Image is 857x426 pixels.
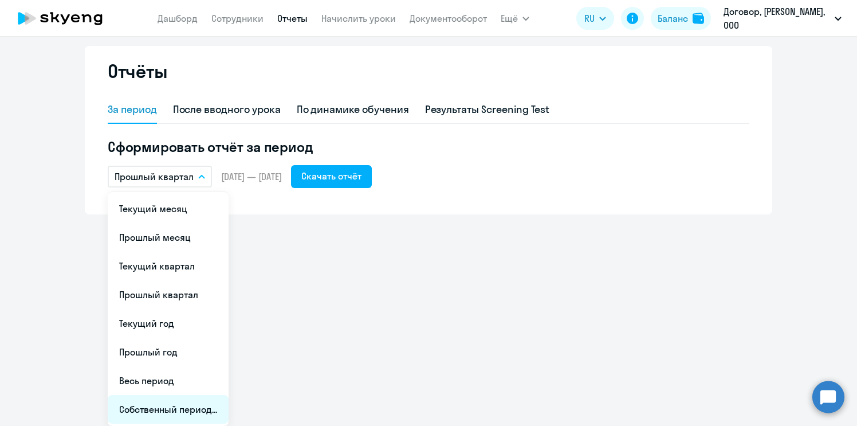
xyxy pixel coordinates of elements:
p: Договор, [PERSON_NAME], ООО [724,5,830,32]
a: Документооборот [410,13,487,24]
div: По динамике обучения [297,102,409,117]
h5: Сформировать отчёт за период [108,138,749,156]
div: Скачать отчёт [301,169,361,183]
button: RU [576,7,614,30]
button: Балансbalance [651,7,711,30]
img: balance [693,13,704,24]
div: За период [108,102,157,117]
span: [DATE] — [DATE] [221,170,282,183]
a: Сотрудники [211,13,264,24]
button: Прошлый квартал [108,166,212,187]
span: Ещё [501,11,518,25]
p: Прошлый квартал [115,170,194,183]
button: Ещё [501,7,529,30]
h2: Отчёты [108,60,167,83]
a: Начислить уроки [321,13,396,24]
button: Договор, [PERSON_NAME], ООО [718,5,847,32]
ul: Ещё [108,192,229,426]
button: Скачать отчёт [291,165,372,188]
a: Дашборд [158,13,198,24]
div: После вводного урока [173,102,281,117]
div: Баланс [658,11,688,25]
span: RU [584,11,595,25]
a: Отчеты [277,13,308,24]
div: Результаты Screening Test [425,102,550,117]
